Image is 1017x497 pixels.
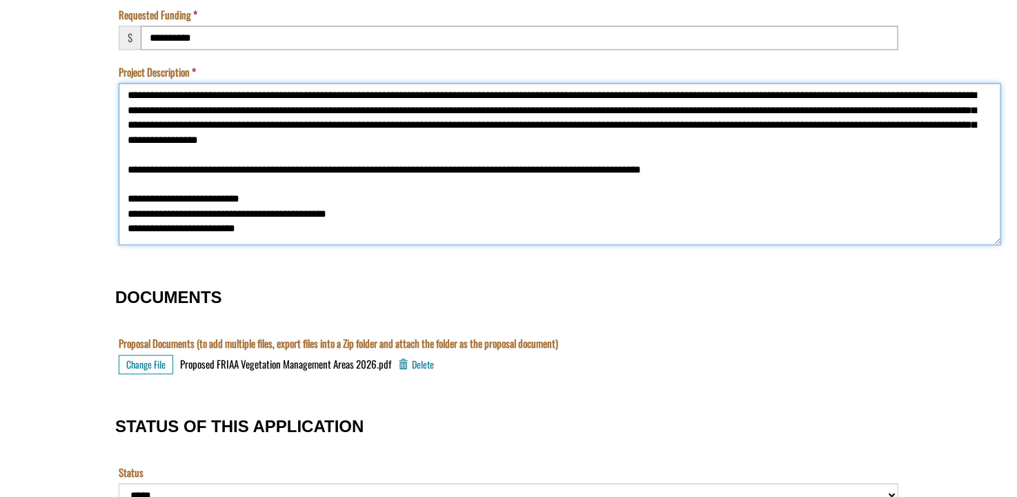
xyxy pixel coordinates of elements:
div: Proposed FRIAA Vegetation Management Areas 2026.pdf [180,357,391,371]
input: Program is a required field. [3,18,666,42]
button: Change File [119,355,173,374]
span: $ [119,26,141,50]
h3: DOCUMENTS [115,289,902,306]
textarea: Acknowledgement [3,18,666,86]
label: Proposal Documents (to add multiple files, export files into a Zip folder and attach the folder a... [119,336,558,351]
input: Name [3,76,666,100]
label: Requested Funding [119,8,197,22]
h3: STATUS OF THIS APPLICATION [115,418,902,436]
button: Delete [398,355,434,374]
label: Status [119,465,144,480]
label: Submissions Due Date [3,115,86,130]
fieldset: DOCUMENTS [115,274,902,389]
textarea: Project Description [119,83,1001,245]
label: Project Description [119,65,196,79]
label: The name of the custom entity. [3,57,30,72]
